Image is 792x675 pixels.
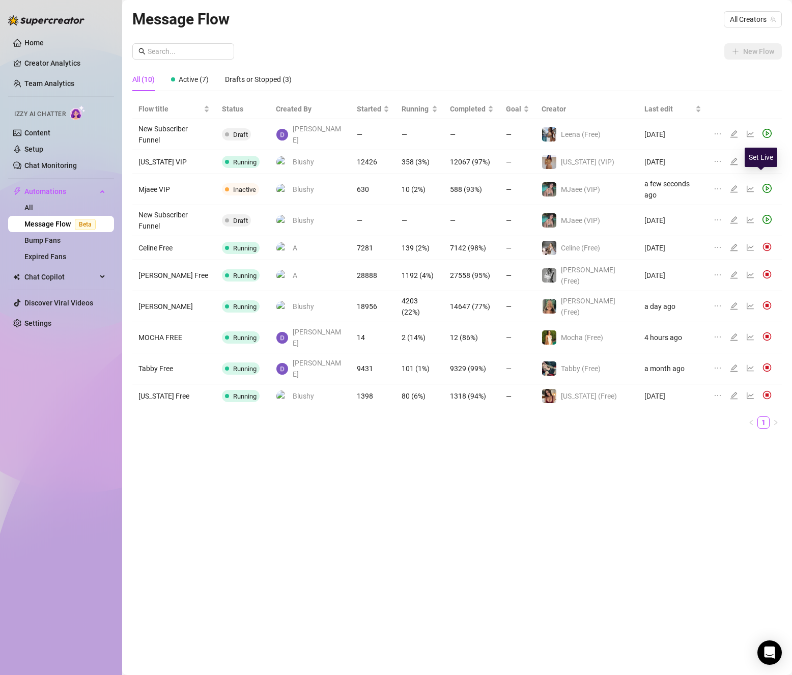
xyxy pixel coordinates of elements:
[13,187,21,195] span: thunderbolt
[762,242,772,251] img: svg%3e
[444,205,500,236] td: —
[542,330,556,345] img: Mocha (Free)
[293,390,314,402] span: Blushy
[506,103,521,115] span: Goal
[132,236,216,260] td: Celine Free
[745,416,757,429] li: Previous Page
[444,119,500,150] td: —
[132,119,216,150] td: New Subscriber Funnel
[730,157,738,165] span: edit
[24,39,44,47] a: Home
[351,174,395,205] td: 630
[395,205,444,236] td: —
[293,242,297,254] span: A
[730,302,738,310] span: edit
[638,291,708,322] td: a day ago
[395,322,444,353] td: 2 (14%)
[762,215,772,224] span: play-circle
[24,236,61,244] a: Bump Fans
[395,384,444,408] td: 80 (6%)
[730,364,738,372] span: edit
[233,365,257,373] span: Running
[293,301,314,312] span: Blushy
[24,79,74,88] a: Team Analytics
[542,241,556,255] img: Celine (Free)
[132,322,216,353] td: MOCHA FREE
[24,269,97,285] span: Chat Copilot
[746,130,754,138] span: line-chart
[730,391,738,400] span: edit
[132,291,216,322] td: [PERSON_NAME]
[276,301,288,313] img: Blushy
[132,384,216,408] td: [US_STATE] Free
[500,119,535,150] td: —
[138,48,146,55] span: search
[138,103,202,115] span: Flow title
[746,364,754,372] span: line-chart
[351,205,395,236] td: —
[746,271,754,279] span: line-chart
[714,185,722,193] span: ellipsis
[216,99,270,119] th: Status
[757,416,770,429] li: 1
[444,384,500,408] td: 1318 (94%)
[351,322,395,353] td: 14
[179,75,209,83] span: Active (7)
[276,242,288,254] img: A
[132,99,216,119] th: Flow title
[276,129,288,140] img: David Webb
[762,129,772,138] span: play-circle
[535,99,638,119] th: Creator
[714,271,722,279] span: ellipsis
[233,334,257,342] span: Running
[233,131,248,138] span: Draft
[351,384,395,408] td: 1398
[132,74,155,85] div: All (10)
[395,150,444,174] td: 358 (3%)
[748,419,754,426] span: left
[762,390,772,400] img: svg%3e
[638,99,708,119] th: Last edit
[638,119,708,150] td: [DATE]
[638,236,708,260] td: [DATE]
[233,272,257,279] span: Running
[293,184,314,195] span: Blushy
[233,303,257,311] span: Running
[132,260,216,291] td: [PERSON_NAME] Free
[276,215,288,227] img: Blushy
[746,302,754,310] span: line-chart
[24,129,50,137] a: Content
[762,270,772,279] img: svg%3e
[500,384,535,408] td: —
[24,183,97,200] span: Automations
[542,213,556,228] img: MJaee (VIP)
[351,119,395,150] td: —
[24,161,77,170] a: Chat Monitoring
[293,123,345,146] span: [PERSON_NAME]
[24,204,33,212] a: All
[444,99,500,119] th: Completed
[730,271,738,279] span: edit
[276,184,288,195] img: Blushy
[500,260,535,291] td: —
[500,150,535,174] td: —
[444,291,500,322] td: 14647 (77%)
[132,174,216,205] td: Mjaee VIP
[638,322,708,353] td: 4 hours ago
[714,157,722,165] span: ellipsis
[24,55,106,71] a: Creator Analytics
[444,236,500,260] td: 7142 (98%)
[762,184,772,193] span: play-circle
[395,260,444,291] td: 1192 (4%)
[638,353,708,384] td: a month ago
[561,158,614,166] span: [US_STATE] (VIP)
[542,389,556,403] img: Georgia (Free)
[276,363,288,375] img: David Webb
[500,291,535,322] td: —
[8,15,84,25] img: logo-BBDzfeDw.svg
[24,145,43,153] a: Setup
[561,333,603,342] span: Mocha (Free)
[730,130,738,138] span: edit
[402,103,430,115] span: Running
[132,353,216,384] td: Tabby Free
